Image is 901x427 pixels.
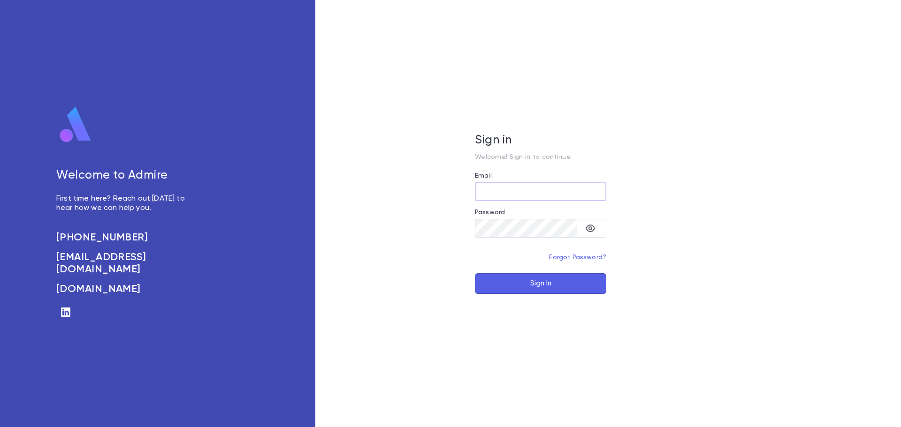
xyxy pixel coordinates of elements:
[56,232,195,244] a: [PHONE_NUMBER]
[475,172,492,180] label: Email
[475,273,606,294] button: Sign In
[549,254,606,261] a: Forgot Password?
[56,194,195,213] p: First time here? Reach out [DATE] to hear how we can help you.
[475,134,606,148] h5: Sign in
[56,283,195,295] a: [DOMAIN_NAME]
[56,169,195,183] h5: Welcome to Admire
[56,106,95,143] img: logo
[475,153,606,161] p: Welcome! Sign in to continue.
[56,251,195,276] a: [EMAIL_ADDRESS][DOMAIN_NAME]
[475,209,505,216] label: Password
[581,219,600,238] button: toggle password visibility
